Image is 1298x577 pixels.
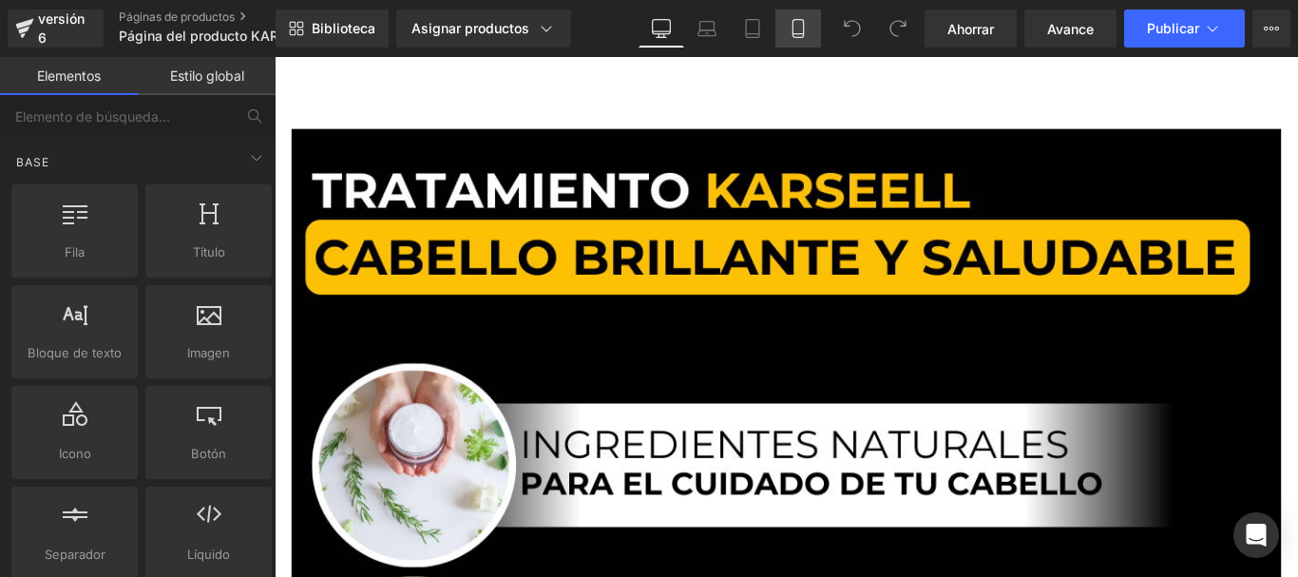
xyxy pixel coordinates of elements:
[191,446,226,461] font: Botón
[639,10,684,48] a: De oficina
[187,345,230,360] font: Imagen
[38,10,85,46] font: versión 6
[119,28,347,44] font: Página del producto KARSEELL PAB
[276,10,389,48] a: Nueva Biblioteca
[730,10,775,48] a: Tableta
[1124,10,1245,48] button: Publicar
[28,345,122,360] font: Bloque de texto
[119,10,235,24] font: Páginas de productos
[684,10,730,48] a: Computadora portátil
[8,10,104,48] a: versión 6
[187,547,230,562] font: Líquido
[775,10,821,48] a: Móvil
[1047,21,1094,37] font: Avance
[1147,20,1199,36] font: Publicar
[1233,512,1279,558] div: Abrir Intercom Messenger
[119,10,337,25] a: Páginas de productos
[879,10,917,48] button: Rehacer
[947,21,994,37] font: Ahorrar
[411,20,529,36] font: Asignar productos
[170,67,244,84] font: Estilo global
[59,446,91,461] font: Icono
[37,67,101,84] font: Elementos
[193,244,225,260] font: Título
[1024,10,1117,48] a: Avance
[833,10,871,48] button: Deshacer
[16,155,49,169] font: Base
[312,20,375,36] font: Biblioteca
[1252,10,1290,48] button: Más
[45,547,105,562] font: Separador
[65,244,85,260] font: Fila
